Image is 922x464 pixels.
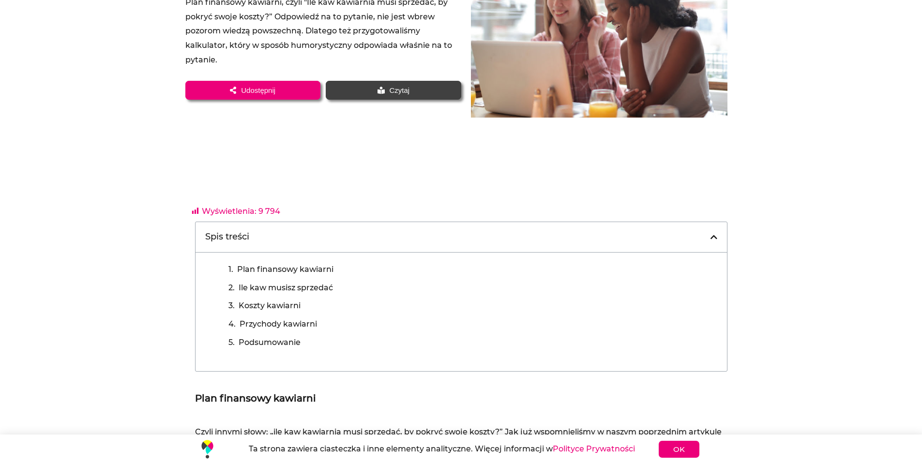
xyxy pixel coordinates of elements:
[237,262,333,277] a: Plan finansowy kawiarni
[234,444,650,454] h2: Ta strona zawiera ciasteczka i inne elementy analityczne. Więcej informacji w
[205,232,710,242] h4: Spis treści
[710,233,717,241] div: Close table of contents
[195,392,727,404] h2: Plan finansowy kawiarni
[241,87,275,94] span: Udostępnij
[239,335,301,350] a: Podsumowanie
[258,207,280,216] span: 9 794
[202,207,257,216] span: Wyświetlenia:
[326,81,461,100] a: Czytaj
[390,87,410,94] span: Czytaj
[185,81,320,100] a: Udostępnij
[659,441,699,458] a: OK
[240,317,317,331] a: Przychody kawiarni
[239,281,333,295] a: Ile kaw musisz sprzedać
[553,444,635,453] a: Polityce Prywatności
[239,299,301,313] a: Koszty kawiarni
[673,446,685,453] span: OK
[197,439,217,459] img: własna kawiarnia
